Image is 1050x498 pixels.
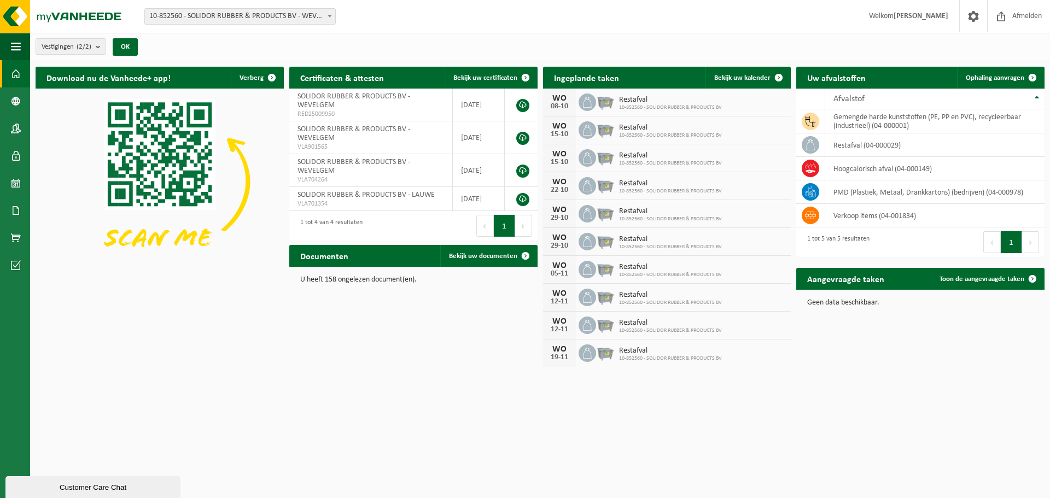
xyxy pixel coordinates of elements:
div: 08-10 [549,103,570,110]
div: WO [549,94,570,103]
div: WO [549,345,570,354]
a: Ophaling aanvragen [957,67,1043,89]
td: verkoop items (04-001834) [825,204,1045,227]
p: U heeft 158 ongelezen document(en). [300,276,527,284]
button: Next [1022,231,1039,253]
td: [DATE] [453,187,505,211]
h2: Certificaten & attesten [289,67,395,88]
div: WO [549,122,570,131]
span: SOLIDOR RUBBER & PRODUCTS BV - WEVELGEM [297,125,410,142]
button: 1 [494,215,515,237]
span: Restafval [619,179,722,188]
img: WB-2500-GAL-GY-01 [596,315,615,333]
h2: Documenten [289,245,359,266]
span: 10-852560 - SOLIDOR RUBBER & PRODUCTS BV - WEVELGEM [144,8,336,25]
span: Restafval [619,291,722,300]
span: VLA701354 [297,200,444,208]
count: (2/2) [77,43,91,50]
div: 1 tot 4 van 4 resultaten [295,214,363,238]
div: 12-11 [549,298,570,306]
a: Toon de aangevraagde taken [931,268,1043,290]
span: 10-852560 - SOLIDOR RUBBER & PRODUCTS BV [619,327,722,334]
button: 1 [1001,231,1022,253]
span: 10-852560 - SOLIDOR RUBBER & PRODUCTS BV [619,300,722,306]
div: 05-11 [549,270,570,278]
div: WO [549,289,570,298]
span: VLA704264 [297,175,444,184]
span: Restafval [619,207,722,216]
img: WB-2500-GAL-GY-01 [596,203,615,222]
div: 1 tot 5 van 5 resultaten [802,230,870,254]
div: WO [549,150,570,159]
img: WB-2500-GAL-GY-01 [596,259,615,278]
span: Restafval [619,319,722,327]
a: Bekijk uw certificaten [445,67,536,89]
button: Verberg [231,67,283,89]
td: gemengde harde kunststoffen (PE, PP en PVC), recycleerbaar (industrieel) (04-000001) [825,109,1045,133]
span: Bekijk uw certificaten [453,74,517,81]
span: Bekijk uw kalender [714,74,771,81]
span: 10-852560 - SOLIDOR RUBBER & PRODUCTS BV [619,355,722,362]
td: [DATE] [453,89,505,121]
td: restafval (04-000029) [825,133,1045,157]
img: WB-2500-GAL-GY-01 [596,148,615,166]
button: Previous [476,215,494,237]
button: Previous [983,231,1001,253]
div: WO [549,317,570,326]
img: Download de VHEPlus App [36,89,284,274]
span: 10-852560 - SOLIDOR RUBBER & PRODUCTS BV [619,160,722,167]
h2: Aangevraagde taken [796,268,895,289]
h2: Uw afvalstoffen [796,67,877,88]
div: WO [549,233,570,242]
span: Restafval [619,347,722,355]
span: Restafval [619,96,722,104]
span: SOLIDOR RUBBER & PRODUCTS BV - WEVELGEM [297,158,410,175]
span: 10-852560 - SOLIDOR RUBBER & PRODUCTS BV [619,244,722,250]
a: Bekijk uw documenten [440,245,536,267]
span: SOLIDOR RUBBER & PRODUCTS BV - WEVELGEM [297,92,410,109]
span: Vestigingen [42,39,91,55]
span: 10-852560 - SOLIDOR RUBBER & PRODUCTS BV [619,272,722,278]
div: 15-10 [549,159,570,166]
span: VLA901565 [297,143,444,151]
h2: Download nu de Vanheede+ app! [36,67,182,88]
span: 10-852560 - SOLIDOR RUBBER & PRODUCTS BV - WEVELGEM [145,9,335,24]
img: WB-2500-GAL-GY-01 [596,175,615,194]
span: Restafval [619,151,722,160]
button: Vestigingen(2/2) [36,38,106,55]
span: 10-852560 - SOLIDOR RUBBER & PRODUCTS BV [619,104,722,111]
button: OK [113,38,138,56]
span: Bekijk uw documenten [449,253,517,260]
iframe: chat widget [5,474,183,498]
div: 22-10 [549,186,570,194]
span: RED25009950 [297,110,444,119]
img: WB-2500-GAL-GY-01 [596,343,615,361]
img: WB-2500-GAL-GY-01 [596,92,615,110]
div: 15-10 [549,131,570,138]
div: WO [549,206,570,214]
td: [DATE] [453,121,505,154]
button: Next [515,215,532,237]
img: WB-2500-GAL-GY-01 [596,231,615,250]
span: Verberg [240,74,264,81]
td: hoogcalorisch afval (04-000149) [825,157,1045,180]
img: WB-2500-GAL-GY-01 [596,287,615,306]
div: 19-11 [549,354,570,361]
span: SOLIDOR RUBBER & PRODUCTS BV - LAUWE [297,191,435,199]
td: [DATE] [453,154,505,187]
span: Toon de aangevraagde taken [940,276,1024,283]
span: 10-852560 - SOLIDOR RUBBER & PRODUCTS BV [619,216,722,222]
div: 29-10 [549,214,570,222]
span: Restafval [619,124,722,132]
div: WO [549,261,570,270]
strong: [PERSON_NAME] [894,12,948,20]
span: Ophaling aanvragen [966,74,1024,81]
p: Geen data beschikbaar. [807,299,1034,307]
a: Bekijk uw kalender [705,67,790,89]
span: Restafval [619,235,722,244]
span: Afvalstof [833,95,865,103]
h2: Ingeplande taken [543,67,630,88]
div: 12-11 [549,326,570,333]
div: WO [549,178,570,186]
